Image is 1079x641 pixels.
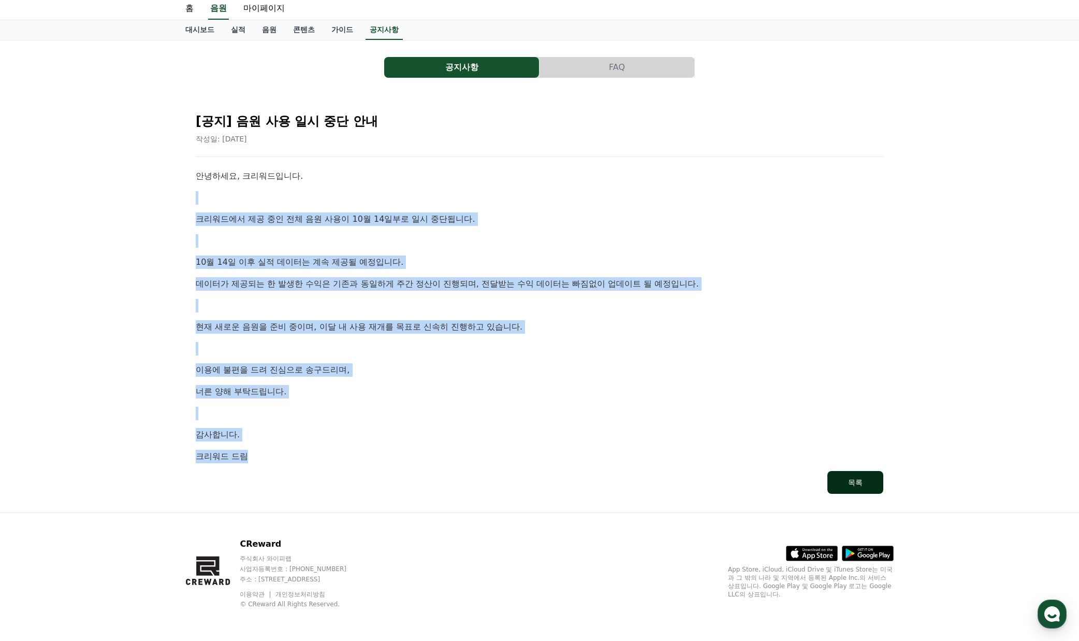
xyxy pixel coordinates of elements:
[240,575,366,583] p: 주소 : [STREET_ADDRESS]
[196,320,883,334] p: 현재 새로운 음원을 준비 중이며, 이달 내 사용 재개를 목표로 신속히 진행하고 있습니다.
[68,329,134,354] a: 대화
[160,344,172,352] span: 설정
[196,428,883,441] p: 감사합니다.
[33,344,39,352] span: 홈
[95,345,107,353] span: 대화
[240,554,366,563] p: 주식회사 와이피랩
[848,477,863,488] div: 목록
[285,20,323,40] a: 콘텐츠
[196,385,883,398] p: 너른 양해 부탁드립니다.
[177,20,223,40] a: 대시보드
[827,471,883,494] button: 목록
[196,212,883,226] p: 크리워드에서 제공 중인 전체 음원 사용이 10월 14일부로 일시 중단됩니다.
[384,57,539,78] button: 공지사항
[196,363,883,377] p: 이용에 불편을 드려 진심으로 송구드리며,
[196,169,883,183] p: 안녕하세요, 크리워드입니다.
[196,471,883,494] a: 목록
[240,600,366,608] p: © CReward All Rights Reserved.
[240,538,366,550] p: CReward
[366,20,403,40] a: 공지사항
[323,20,361,40] a: 가이드
[728,565,894,599] p: App Store, iCloud, iCloud Drive 및 iTunes Store는 미국과 그 밖의 나라 및 지역에서 등록된 Apple Inc.의 서비스 상표입니다. Goo...
[223,20,254,40] a: 실적
[539,57,694,78] button: FAQ
[240,591,272,598] a: 이용약관
[196,277,883,291] p: 데이터가 제공되는 한 발생한 수익은 기존과 동일하게 주간 정산이 진행되며, 전달받는 수익 데이터는 빠짐없이 업데이트 될 예정입니다.
[196,135,247,143] span: 작성일: [DATE]
[275,591,325,598] a: 개인정보처리방침
[134,329,199,354] a: 설정
[196,450,883,463] p: 크리워드 드림
[254,20,285,40] a: 음원
[240,565,366,573] p: 사업자등록번호 : [PHONE_NUMBER]
[384,57,539,78] a: 공지사항
[539,57,695,78] a: FAQ
[196,113,883,130] h2: [공지] 음원 사용 일시 중단 안내
[3,329,68,354] a: 홈
[196,255,883,269] p: 10월 14일 이후 실적 데이터는 계속 제공될 예정입니다.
